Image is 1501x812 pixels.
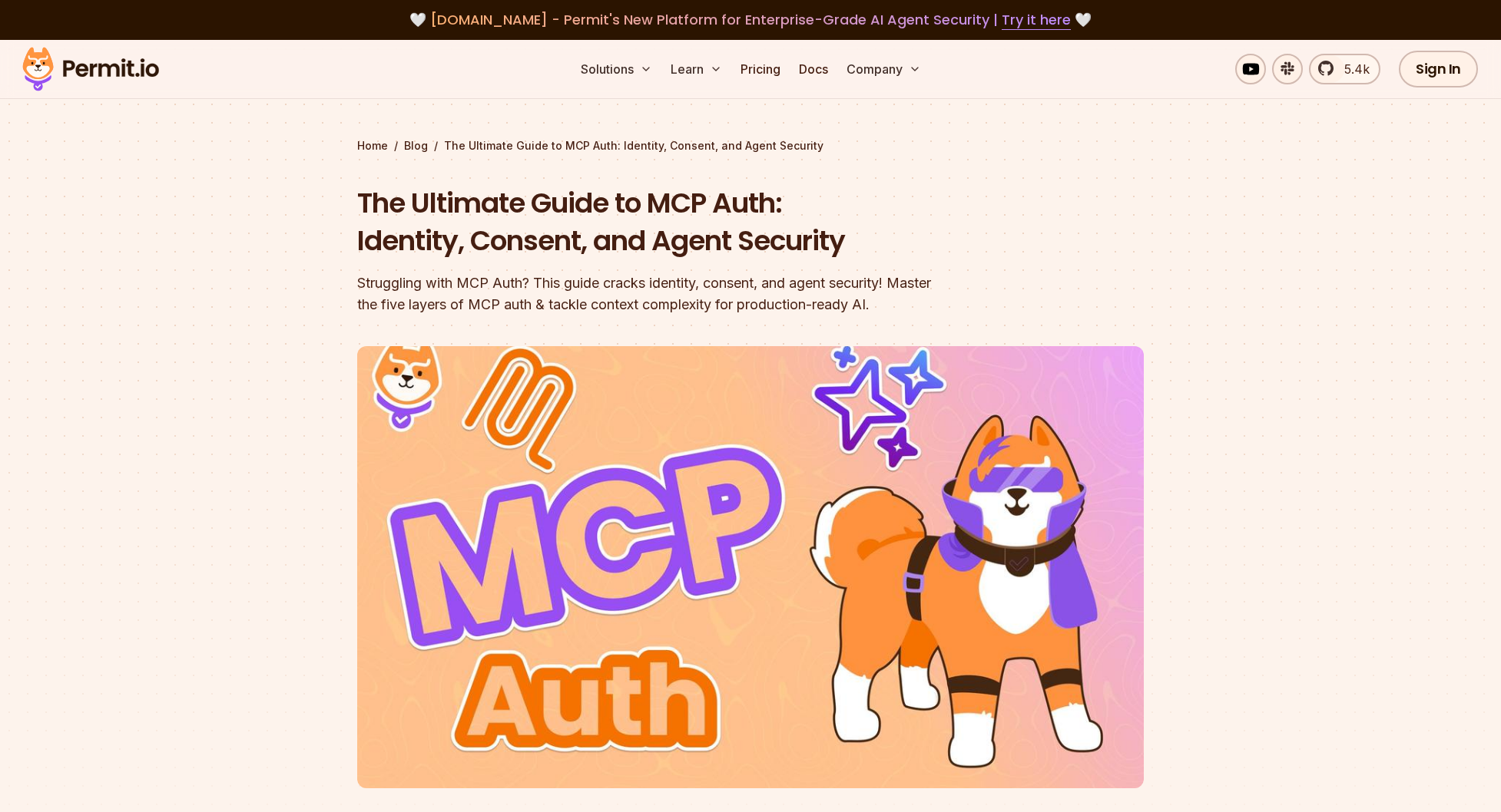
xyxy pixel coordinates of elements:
[357,138,1144,153] div: / /
[357,272,947,315] div: Struggling with MCP Auth? This guide cracks identity, consent, and agent security! Master the fiv...
[1309,54,1380,84] a: 5.4k
[357,184,947,260] h1: The Ultimate Guide to MCP Auth: Identity, Consent, and Agent Security
[37,9,1464,31] div: 🤍 🤍
[357,138,388,153] a: Home
[404,138,428,153] a: Blog
[15,43,166,95] img: Permit logo
[734,54,787,84] a: Pricing
[793,54,834,84] a: Docs
[664,54,728,84] button: Learn
[430,10,1071,29] span: [DOMAIN_NAME] - Permit's New Platform for Enterprise-Grade AI Agent Security |
[1335,60,1370,78] span: 5.4k
[1399,51,1478,87] a: Sign In
[1002,10,1071,30] a: Try it here
[357,346,1144,788] img: The Ultimate Guide to MCP Auth: Identity, Consent, and Agent Security
[840,54,927,84] button: Company
[575,54,658,84] button: Solutions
